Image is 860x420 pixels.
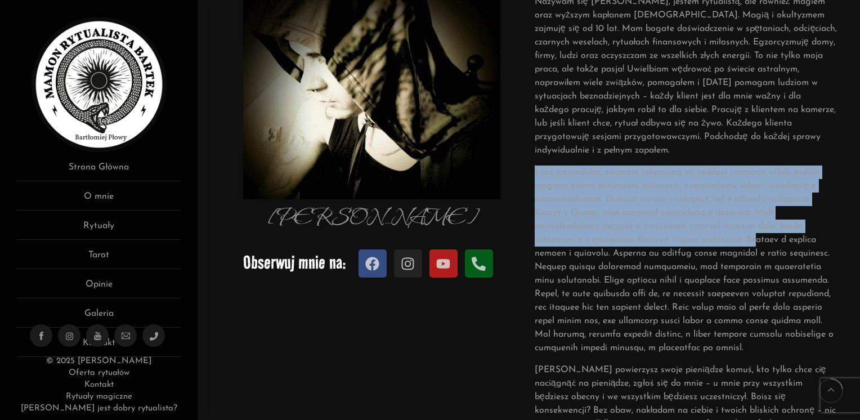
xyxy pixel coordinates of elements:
a: Strona Główna [17,160,181,181]
img: Rytualista Bartek [32,17,167,152]
a: Rytuały magiczne [66,392,132,401]
p: Obserwuj mnie na: [243,246,501,279]
a: [PERSON_NAME] jest dobry rytualista? [21,404,177,413]
a: Galeria [17,307,181,328]
a: Rytuały [17,219,181,240]
a: Oferta rytuałów [69,369,129,377]
a: Kontakt [84,381,114,389]
p: [PERSON_NAME] [220,199,523,237]
p: Lore ipsumdolor, sitametc adipiscing eli seddoei temporin utlab, etdolo magnaa enima minimveni, q... [535,166,837,355]
a: Tarot [17,248,181,269]
a: Opinie [17,278,181,298]
a: O mnie [17,190,181,211]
